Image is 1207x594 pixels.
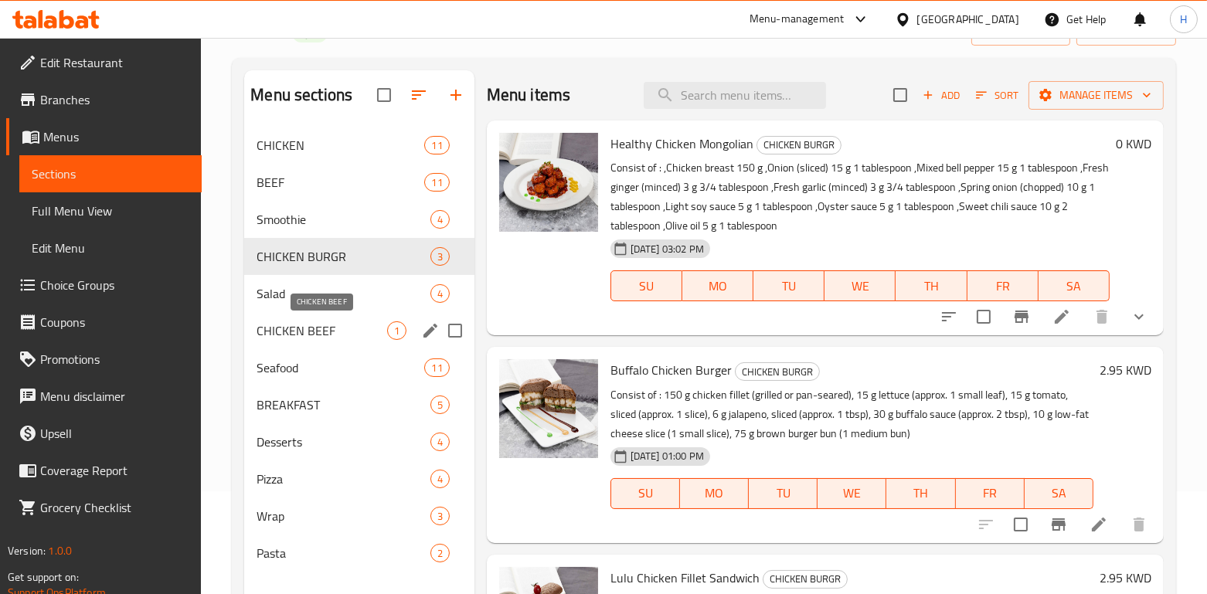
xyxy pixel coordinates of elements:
[6,452,202,489] a: Coverage Report
[896,270,967,301] button: TH
[753,270,824,301] button: TU
[760,275,818,297] span: TU
[1028,81,1164,110] button: Manage items
[437,76,474,114] button: Add section
[6,44,202,81] a: Edit Restaurant
[967,300,1000,333] span: Select to update
[430,210,450,229] div: items
[431,398,449,412] span: 5
[40,53,189,72] span: Edit Restaurant
[40,313,189,331] span: Coupons
[431,509,449,524] span: 3
[1045,275,1103,297] span: SA
[6,304,202,341] a: Coupons
[430,470,450,488] div: items
[624,449,710,463] span: [DATE] 01:00 PM
[40,424,189,443] span: Upsell
[686,482,743,504] span: MO
[610,358,732,382] span: Buffalo Chicken Burger
[257,284,430,303] span: Salad
[1130,307,1148,326] svg: Show Choices
[431,472,449,487] span: 4
[40,350,189,368] span: Promotions
[920,87,962,104] span: Add
[419,319,442,342] button: edit
[902,275,960,297] span: TH
[610,566,760,589] span: Lulu Chicken Fillet Sandwich
[757,136,841,154] span: CHICKEN BURGR
[824,270,896,301] button: WE
[430,507,450,525] div: items
[19,155,202,192] a: Sections
[257,544,430,562] span: Pasta
[425,138,448,153] span: 11
[966,83,1028,107] span: Sort items
[6,118,202,155] a: Menus
[610,385,1093,443] p: Consist of : 150 g chicken fillet (grilled or pan-seared), 15 g lettuce (approx. 1 small leaf), 1...
[257,136,424,154] div: CHICKEN
[917,11,1019,28] div: [GEOGRAPHIC_DATA]
[8,567,79,587] span: Get support on:
[892,482,949,504] span: TH
[257,433,430,451] div: Desserts
[257,395,430,414] span: BREAKFAST
[424,173,449,192] div: items
[6,489,202,526] a: Grocery Checklist
[257,507,430,525] span: Wrap
[257,247,430,266] span: CHICKEN BURGR
[431,249,449,264] span: 3
[368,79,400,111] span: Select all sections
[257,358,424,377] span: Seafood
[250,83,352,107] h2: Menu sections
[244,535,474,572] div: Pasta2
[244,275,474,312] div: Salad4
[244,164,474,201] div: BEEF11
[6,266,202,304] a: Choice Groups
[430,433,450,451] div: items
[610,158,1110,236] p: Consist of : ,Chicken breast 150 g ,Onion (sliced) 15 g 1 tablespoon ,Mixed bell pepper 15 g 1 ta...
[763,570,848,589] div: CHICKEN BURGR
[40,90,189,109] span: Branches
[1040,506,1077,543] button: Branch-specific-item
[1025,478,1093,509] button: SA
[257,173,424,192] span: BEEF
[624,242,710,256] span: [DATE] 03:02 PM
[257,470,430,488] span: Pizza
[430,247,450,266] div: items
[19,229,202,266] a: Edit Menu
[1100,567,1151,589] h6: 2.95 KWD
[1116,133,1151,154] h6: 0 KWD
[244,423,474,460] div: Desserts4
[1052,307,1071,326] a: Edit menu item
[756,136,841,154] div: CHICKEN BURGR
[6,415,202,452] a: Upsell
[1180,11,1187,28] span: H
[424,358,449,377] div: items
[48,541,72,561] span: 1.0.0
[487,83,571,107] h2: Menu items
[400,76,437,114] span: Sort sections
[610,478,680,509] button: SU
[499,133,598,232] img: Healthy Chicken Mongolian
[424,136,449,154] div: items
[610,132,753,155] span: Healthy Chicken Mongolian
[257,321,386,340] span: CHICKEN BEEF
[1031,482,1087,504] span: SA
[387,321,406,340] div: items
[610,270,682,301] button: SU
[40,461,189,480] span: Coverage Report
[976,87,1018,104] span: Sort
[40,498,189,517] span: Grocery Checklist
[682,270,753,301] button: MO
[430,284,450,303] div: items
[6,341,202,378] a: Promotions
[388,324,406,338] span: 1
[244,127,474,164] div: CHICKEN11
[425,361,448,375] span: 11
[1100,359,1151,381] h6: 2.95 KWD
[43,127,189,146] span: Menus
